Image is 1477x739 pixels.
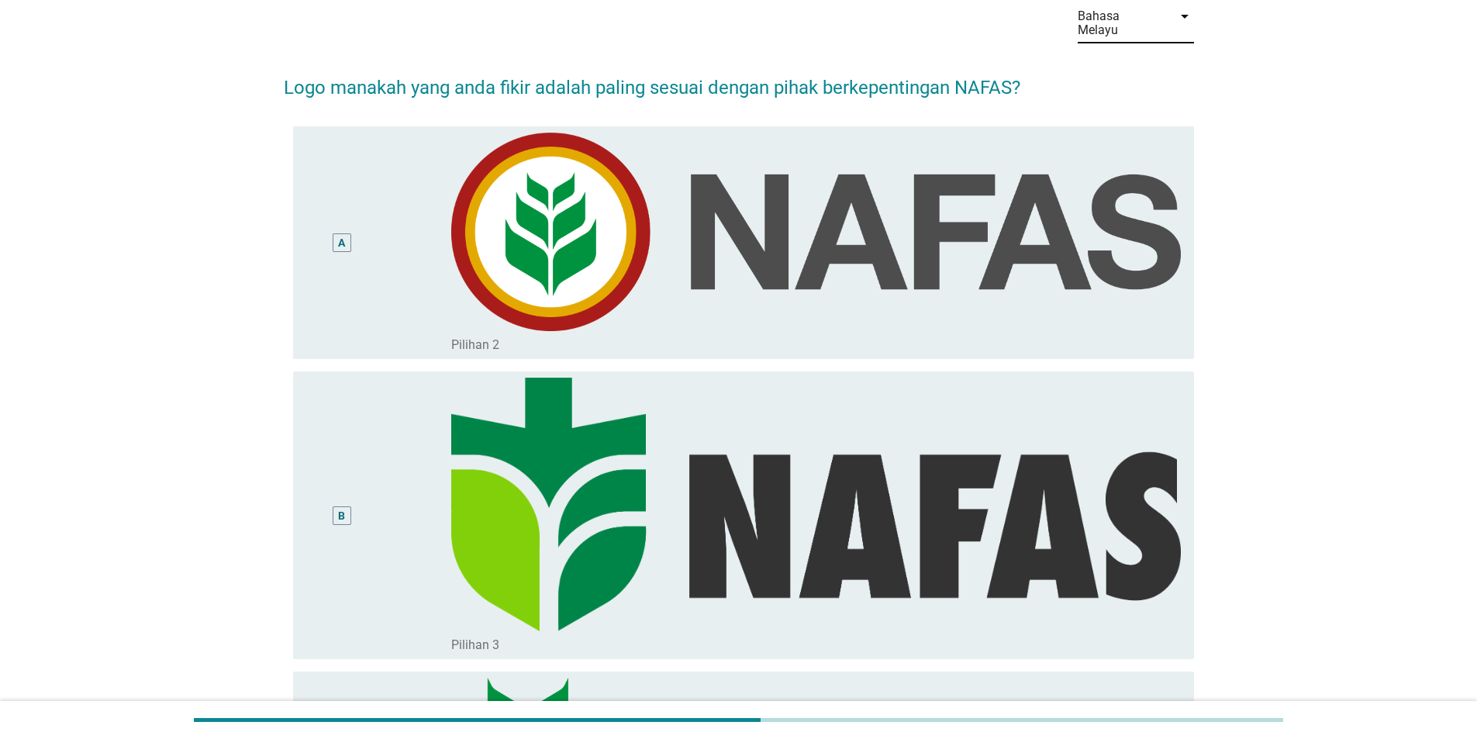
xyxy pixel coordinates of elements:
[1078,9,1163,37] div: Bahasa Melayu
[338,234,345,250] div: A
[451,378,1182,631] img: bbfcd74a-1f0f-4fb5-92b2-368d47c5a3b7-3b.png
[284,58,1194,102] h2: Logo manakah yang anda fikir adalah paling sesuai dengan pihak berkepentingan NAFAS?
[451,337,499,353] label: Pilihan 2
[451,637,499,653] label: Pilihan 3
[451,133,1182,332] img: f2122afc-179d-4639-8021-1e33f6b6d2be-2c.png
[338,507,345,523] div: B
[1175,7,1194,26] i: arrow_drop_down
